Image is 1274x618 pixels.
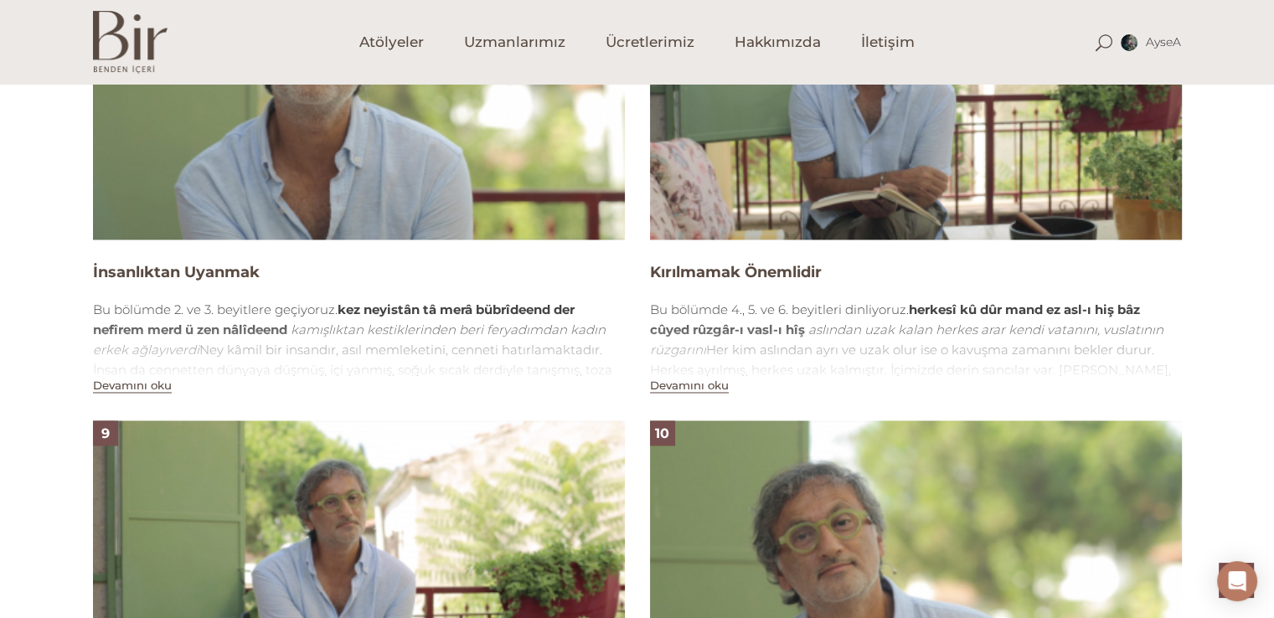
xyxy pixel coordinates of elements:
[93,322,606,358] em: feryadımdan kadın erkek ağlayıverdi
[101,425,110,441] span: 9
[1145,34,1181,49] span: AyseA
[861,33,915,52] span: İletişim
[650,379,729,393] button: Devamını oku
[338,301,550,317] strong: kez neyistân tâ merâ bübrîdeend
[808,322,977,337] em: aslından uzak kalan herkes
[93,262,625,283] h4: İnsanlıktan Uyanmak
[606,33,694,52] span: Ücretlerimiz
[93,300,625,601] div: Bu bölümde 2. ve 3. beyitlere geçiyoruz. Ney kâmil bir insandır, asıl memleketini, cenneti hatırl...
[464,33,565,52] span: Uzmanlarımız
[93,379,172,393] button: Devamını oku
[359,33,424,52] span: Atölyeler
[909,301,1114,317] strong: herkesî kû dûr mand ez asl-ı hiş
[1121,34,1137,51] img: AyseA1.jpg
[650,322,1163,358] em: arar kendi vatanını, vuslatının rüzgarını
[650,301,1140,337] strong: bâz cûyed rûzgâr-ı vasl-ı hîş
[655,425,669,441] span: 10
[735,33,821,52] span: Hakkımızda
[650,262,1182,283] h4: Kırılmamak Önemlidir
[1217,561,1257,601] div: Open Intercom Messenger
[93,301,575,337] strong: der nefîrem merd ü zen nâlîdeend
[291,322,483,337] em: kamışlıktan kestiklerinden beri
